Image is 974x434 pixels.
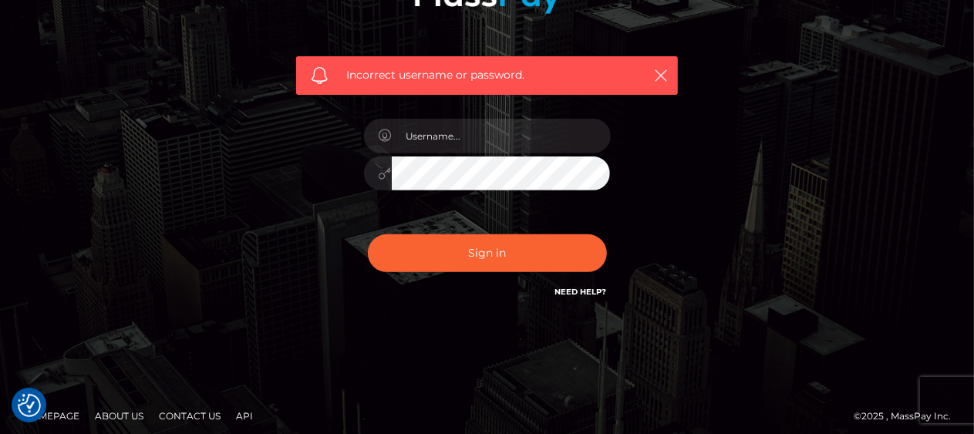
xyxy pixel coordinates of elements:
[230,404,259,428] a: API
[346,67,628,83] span: Incorrect username or password.
[18,394,41,417] img: Revisit consent button
[17,404,86,428] a: Homepage
[555,287,607,297] a: Need Help?
[392,119,611,153] input: Username...
[89,404,150,428] a: About Us
[153,404,227,428] a: Contact Us
[18,394,41,417] button: Consent Preferences
[854,408,962,425] div: © 2025 , MassPay Inc.
[368,234,607,272] button: Sign in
